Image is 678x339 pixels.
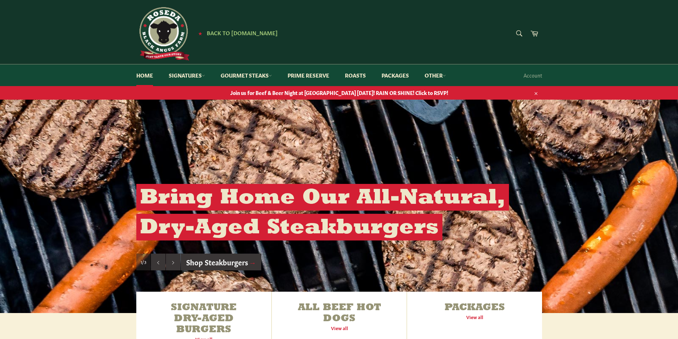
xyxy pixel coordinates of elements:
a: Other [417,64,453,86]
button: Next slide [166,254,180,271]
a: Roasts [338,64,373,86]
button: Previous slide [151,254,165,271]
a: ★ Back to [DOMAIN_NAME] [195,30,278,36]
a: Signatures [162,64,212,86]
a: Home [129,64,160,86]
span: Join us for Beef & Beer Night at [GEOGRAPHIC_DATA] [DATE]! RAIN OR SHINE! Click to RSVP! [129,89,549,96]
div: Slide 1, current [136,254,151,271]
a: Join us for Beef & Beer Night at [GEOGRAPHIC_DATA] [DATE]! RAIN OR SHINE! Click to RSVP! [129,86,549,100]
h2: Bring Home Our All-Natural, Dry-Aged Steakburgers [136,184,509,240]
a: Prime Reserve [280,64,336,86]
span: 1/3 [141,259,146,265]
a: Gourmet Steaks [214,64,279,86]
a: Packages [374,64,416,86]
a: Account [520,65,546,86]
span: → [249,257,256,267]
a: Shop Steakburgers [181,254,262,271]
span: ★ [198,30,202,36]
img: Roseda Beef [136,7,190,60]
span: Back to [DOMAIN_NAME] [207,29,278,36]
